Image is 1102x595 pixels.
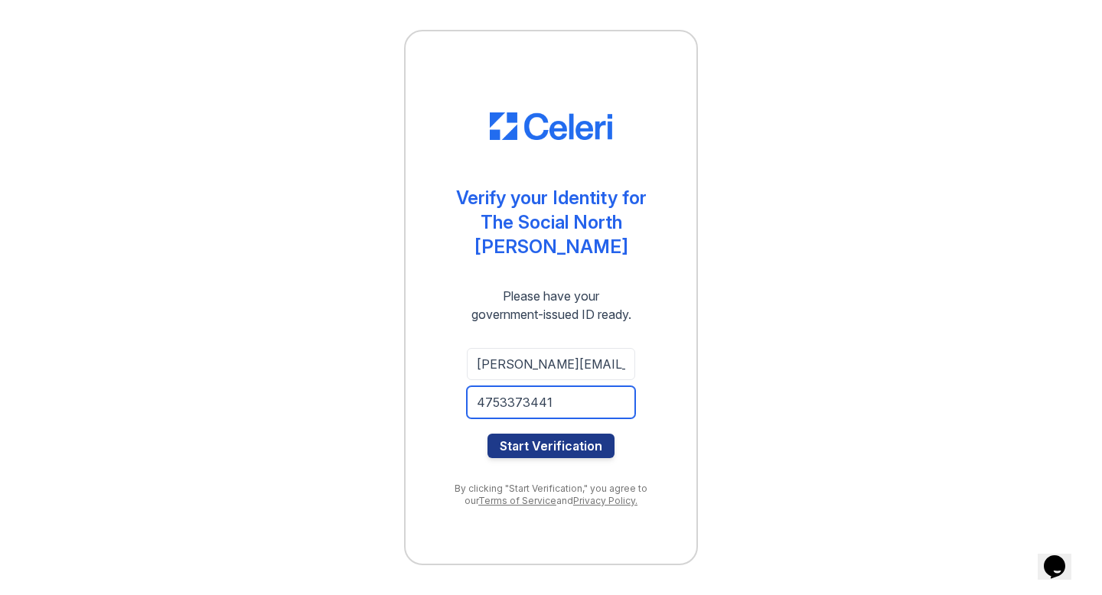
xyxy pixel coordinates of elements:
img: CE_Logo_Blue-a8612792a0a2168367f1c8372b55b34899dd931a85d93a1a3d3e32e68fde9ad4.png [490,112,612,140]
input: Phone [467,386,635,418]
iframe: chat widget [1038,534,1087,580]
a: Privacy Policy. [573,495,637,506]
div: Verify your Identity for The Social North [PERSON_NAME] [436,186,666,259]
a: Terms of Service [478,495,556,506]
div: By clicking "Start Verification," you agree to our and [436,483,666,507]
input: Email [467,348,635,380]
div: Please have your government-issued ID ready. [444,287,659,324]
button: Start Verification [487,434,615,458]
